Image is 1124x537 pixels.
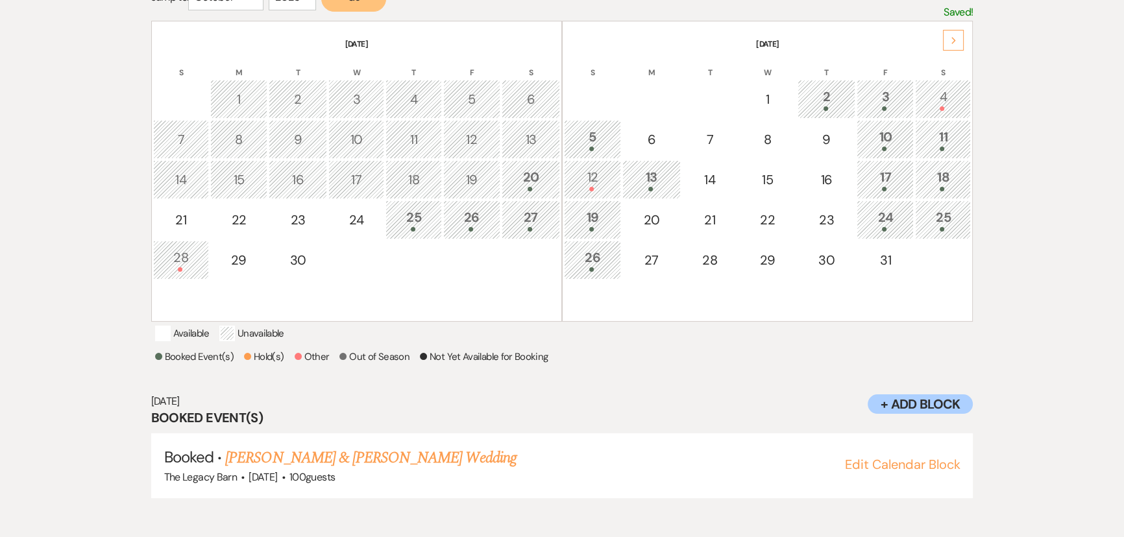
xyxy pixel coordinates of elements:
[629,250,674,270] div: 27
[219,326,284,341] p: Unavailable
[622,51,681,78] th: M
[857,51,914,78] th: F
[864,127,907,151] div: 10
[746,210,789,230] div: 22
[289,470,335,484] span: 100 guests
[276,250,320,270] div: 30
[336,89,377,109] div: 3
[805,250,849,270] div: 30
[336,210,377,230] div: 24
[682,51,738,78] th: T
[276,170,320,189] div: 16
[629,210,674,230] div: 20
[746,170,789,189] div: 15
[450,130,493,149] div: 12
[864,250,907,270] div: 31
[385,51,441,78] th: T
[155,349,234,364] p: Booked Event(s)
[276,130,320,149] div: 9
[164,470,237,484] span: The Legacy Barn
[509,130,553,149] div: 13
[509,167,553,191] div: 20
[629,167,674,191] div: 13
[864,208,907,232] div: 24
[217,250,260,270] div: 29
[864,167,907,191] div: 17
[844,458,960,471] button: Edit Calendar Block
[276,89,320,109] div: 2
[805,130,849,149] div: 9
[798,51,856,78] th: T
[328,51,384,78] th: W
[336,170,377,189] div: 17
[336,130,377,149] div: 10
[153,23,560,50] th: [DATE]
[155,326,209,341] p: Available
[868,394,973,414] button: + Add Block
[393,208,434,232] div: 25
[153,51,209,78] th: S
[864,87,907,111] div: 3
[249,470,277,484] span: [DATE]
[160,170,202,189] div: 14
[944,4,973,21] p: Saved!
[805,87,849,111] div: 2
[739,51,796,78] th: W
[151,394,973,409] h6: [DATE]
[276,210,320,230] div: 23
[571,127,614,151] div: 5
[922,208,964,232] div: 25
[502,51,560,78] th: S
[509,89,553,109] div: 6
[746,130,789,149] div: 8
[269,51,327,78] th: T
[160,248,202,272] div: 28
[217,210,260,230] div: 22
[450,208,493,232] div: 26
[689,170,731,189] div: 14
[746,89,789,109] div: 1
[339,349,409,364] p: Out of Season
[922,167,964,191] div: 18
[225,446,516,470] a: [PERSON_NAME] & [PERSON_NAME] Wedding
[564,51,621,78] th: S
[160,130,202,149] div: 7
[571,208,614,232] div: 19
[420,349,548,364] p: Not Yet Available for Booking
[217,170,260,189] div: 15
[217,130,260,149] div: 8
[629,130,674,149] div: 6
[393,89,434,109] div: 4
[689,210,731,230] div: 21
[922,127,964,151] div: 11
[164,447,214,467] span: Booked
[805,170,849,189] div: 16
[393,130,434,149] div: 11
[689,130,731,149] div: 7
[450,89,493,109] div: 5
[805,210,849,230] div: 23
[746,250,789,270] div: 29
[571,167,614,191] div: 12
[160,210,202,230] div: 21
[922,87,964,111] div: 4
[217,89,260,109] div: 1
[443,51,500,78] th: F
[450,170,493,189] div: 19
[571,248,614,272] div: 26
[915,51,971,78] th: S
[244,349,284,364] p: Hold(s)
[564,23,971,50] th: [DATE]
[393,170,434,189] div: 18
[509,208,553,232] div: 27
[210,51,267,78] th: M
[295,349,330,364] p: Other
[689,250,731,270] div: 28
[151,409,973,427] h3: Booked Event(s)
